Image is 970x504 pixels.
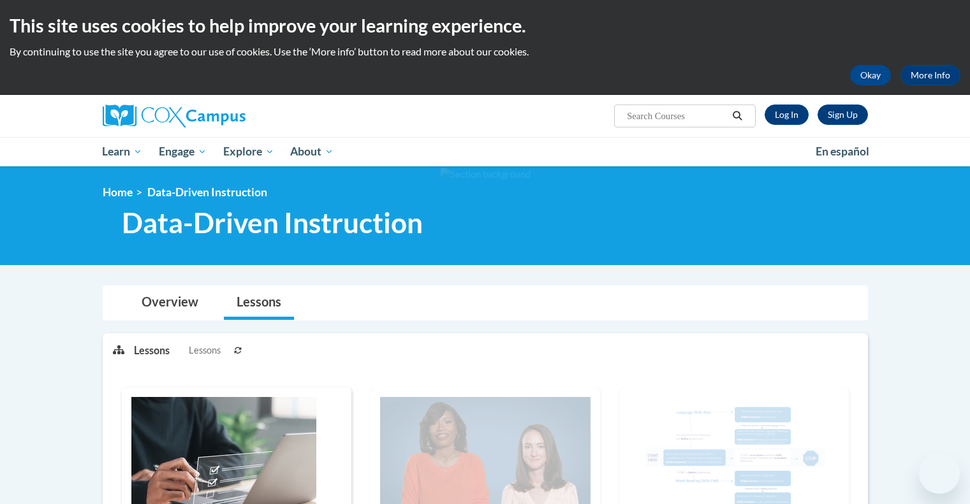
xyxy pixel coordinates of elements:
[282,137,342,166] a: About
[223,144,274,159] span: Explore
[147,185,267,199] span: Data-Driven Instruction
[134,343,170,357] p: Lessons
[731,112,743,121] i: 
[215,137,283,166] a: Explore
[440,168,531,182] img: Section background
[129,286,211,320] a: Overview
[818,104,868,125] a: Register
[850,65,891,85] button: Okay
[103,185,133,199] a: Home
[728,108,747,124] button: Search
[224,286,294,320] a: Lessons
[151,137,215,166] a: Engage
[290,144,334,159] span: About
[122,206,423,240] span: Data-Driven Instruction
[159,144,207,159] span: Engage
[189,343,221,357] span: Lessons
[807,138,878,165] a: En español
[103,104,345,127] a: Cox Campus
[626,108,728,124] input: Search Courses
[94,137,151,166] a: Learn
[765,104,809,125] a: Log In
[102,144,142,159] span: Learn
[919,453,960,494] iframe: Button to launch messaging window
[900,65,960,85] a: More Info
[10,45,960,59] p: By continuing to use the site you agree to our use of cookies. Use the ‘More info’ button to read...
[103,104,246,127] img: Cox Campus
[84,137,887,166] div: Main menu
[816,145,869,158] span: En español
[10,13,960,38] h2: This site uses cookies to help improve your learning experience.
